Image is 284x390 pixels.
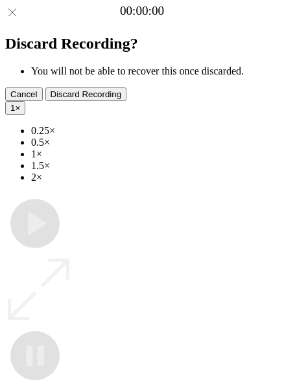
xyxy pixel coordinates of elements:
[31,148,279,160] li: 1×
[120,4,164,18] a: 00:00:00
[31,125,279,137] li: 0.25×
[10,103,15,113] span: 1
[5,101,25,115] button: 1×
[5,35,279,52] h2: Discard Recording?
[31,65,279,77] li: You will not be able to recover this once discarded.
[31,137,279,148] li: 0.5×
[45,87,127,101] button: Discard Recording
[31,160,279,172] li: 1.5×
[31,172,279,183] li: 2×
[5,87,43,101] button: Cancel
